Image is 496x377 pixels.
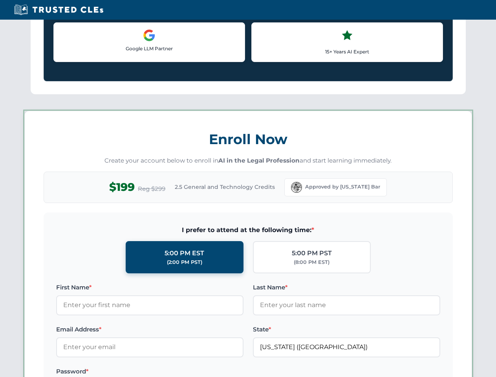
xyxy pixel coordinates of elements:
span: $199 [109,178,135,196]
label: Email Address [56,325,243,334]
label: First Name [56,283,243,292]
span: I prefer to attend at the following time: [56,225,440,235]
input: Enter your email [56,337,243,357]
span: Reg $299 [138,184,165,194]
label: State [253,325,440,334]
input: Enter your first name [56,295,243,315]
span: Approved by [US_STATE] Bar [305,183,380,191]
div: 5:00 PM PST [292,248,332,258]
div: (2:00 PM PST) [167,258,202,266]
span: 2.5 General and Technology Credits [175,183,275,191]
p: Google LLM Partner [60,45,238,52]
p: Create your account below to enroll in and start learning immediately. [44,156,453,165]
input: Florida (FL) [253,337,440,357]
strong: AI in the Legal Profession [218,157,300,164]
h3: Enroll Now [44,127,453,152]
input: Enter your last name [253,295,440,315]
p: 15+ Years AI Expert [258,48,436,55]
div: 5:00 PM EST [165,248,204,258]
label: Last Name [253,283,440,292]
label: Password [56,367,243,376]
img: Trusted CLEs [12,4,106,16]
img: Google [143,29,156,42]
div: (8:00 PM EST) [294,258,329,266]
img: Florida Bar [291,182,302,193]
